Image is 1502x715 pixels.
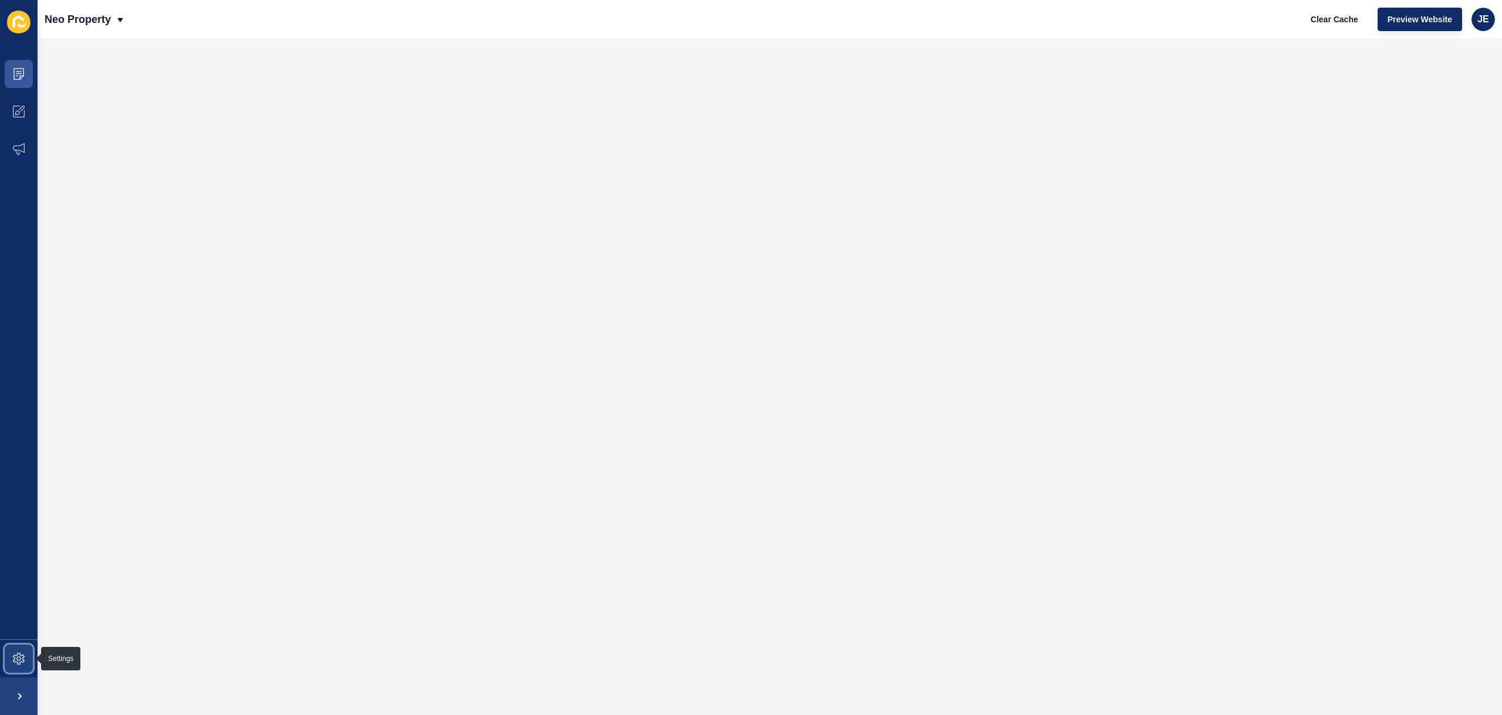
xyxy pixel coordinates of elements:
span: Preview Website [1388,14,1452,25]
button: Preview Website [1378,8,1462,31]
button: Clear Cache [1301,8,1368,31]
span: Clear Cache [1311,14,1358,25]
div: Settings [48,654,73,663]
p: Neo Property [45,5,111,34]
span: JE [1477,14,1489,25]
